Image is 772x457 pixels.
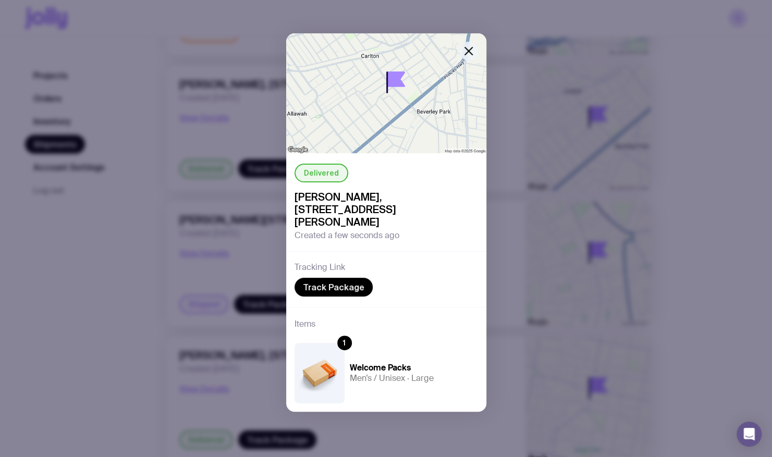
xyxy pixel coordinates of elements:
div: 1 [337,336,352,350]
div: Delivered [295,164,348,182]
span: [PERSON_NAME], [STREET_ADDRESS][PERSON_NAME] [295,191,478,228]
a: Track Package [295,278,373,297]
h3: Tracking Link [295,262,345,273]
img: staticmap [286,33,486,153]
div: Open Intercom Messenger [737,422,762,447]
h5: Men’s / Unisex · Large [350,373,434,384]
h4: Welcome Packs [350,363,434,373]
span: Created a few seconds ago [295,230,399,241]
h3: Items [295,318,315,330]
